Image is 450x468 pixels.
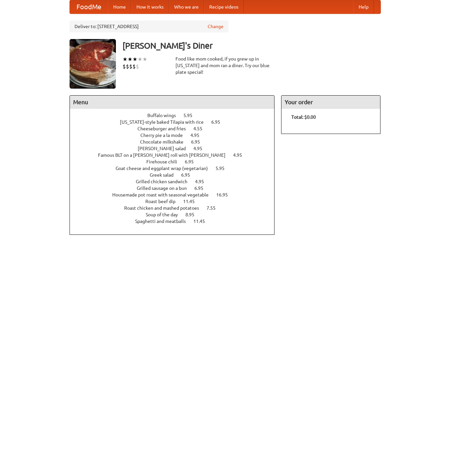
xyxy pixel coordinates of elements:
[116,166,215,171] span: Goat cheese and eggplant wrap (vegetarian)
[140,139,190,145] span: Chocolate milkshake
[185,159,200,164] span: 6.95
[135,219,192,224] span: Spaghetti and meatballs
[70,96,275,109] h4: Menu
[140,133,189,138] span: Cherry pie a la mode
[120,119,210,125] span: [US_STATE]-style baked Tilapia with rice
[138,146,215,151] a: [PERSON_NAME] salad 4.95
[193,146,209,151] span: 4.95
[204,0,244,14] a: Recipe videos
[175,56,275,75] div: Food like mom cooked, if you grew up in [US_STATE] and mom ran a diner. Try our blue plate special!
[137,56,142,63] li: ★
[138,146,192,151] span: [PERSON_NAME] salad
[136,179,216,184] a: Grilled chicken sandwich 4.95
[127,56,132,63] li: ★
[353,0,374,14] a: Help
[193,126,209,131] span: 4.55
[112,192,240,197] a: Housemade pot roast with seasonal vegetable 16.95
[140,133,212,138] a: Cherry pie a la mode 4.95
[211,119,227,125] span: 6.95
[137,186,193,191] span: Grilled sausage on a bun
[146,159,206,164] a: Firehouse chili 6.95
[137,126,192,131] span: Cheeseburger and fries
[142,56,147,63] li: ★
[150,172,180,178] span: Greek salad
[216,166,231,171] span: 5.95
[146,159,184,164] span: Firehouse chili
[194,186,210,191] span: 6.95
[140,139,212,145] a: Chocolate milkshake 6.95
[147,113,182,118] span: Buffalo wings
[281,96,380,109] h4: Your order
[123,56,127,63] li: ★
[132,56,137,63] li: ★
[70,39,116,89] img: angular.jpg
[123,39,381,52] h3: [PERSON_NAME]'s Diner
[291,114,316,120] b: Total: $0.00
[193,219,212,224] span: 11.45
[129,63,132,70] li: $
[112,192,215,197] span: Housemade pot roast with seasonal vegetable
[124,205,228,211] a: Roast chicken and mashed potatoes 7.55
[116,166,237,171] a: Goat cheese and eggplant wrap (vegetarian) 5.95
[135,219,217,224] a: Spaghetti and meatballs 11.45
[108,0,131,14] a: Home
[181,172,197,178] span: 6.95
[120,119,232,125] a: [US_STATE]-style baked Tilapia with rice 6.95
[126,63,129,70] li: $
[146,212,184,217] span: Soup of the day
[145,199,207,204] a: Roast beef dip 11.45
[190,133,206,138] span: 4.95
[131,0,169,14] a: How it works
[208,23,224,30] a: Change
[70,21,228,32] div: Deliver to: [STREET_ADDRESS]
[137,186,216,191] a: Grilled sausage on a bun 6.95
[147,113,205,118] a: Buffalo wings 5.95
[145,199,182,204] span: Roast beef dip
[136,63,139,70] li: $
[150,172,202,178] a: Greek salad 6.95
[185,212,201,217] span: 8.95
[233,152,249,158] span: 4.95
[136,179,194,184] span: Grilled chicken sandwich
[124,205,206,211] span: Roast chicken and mashed potatoes
[169,0,204,14] a: Who we are
[195,179,211,184] span: 4.95
[191,139,207,145] span: 6.95
[98,152,254,158] a: Famous BLT on a [PERSON_NAME] roll with [PERSON_NAME] 4.95
[98,152,232,158] span: Famous BLT on a [PERSON_NAME] roll with [PERSON_NAME]
[123,63,126,70] li: $
[70,0,108,14] a: FoodMe
[183,113,199,118] span: 5.95
[183,199,201,204] span: 11.45
[216,192,234,197] span: 16.95
[207,205,222,211] span: 7.55
[137,126,215,131] a: Cheeseburger and fries 4.55
[132,63,136,70] li: $
[146,212,207,217] a: Soup of the day 8.95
